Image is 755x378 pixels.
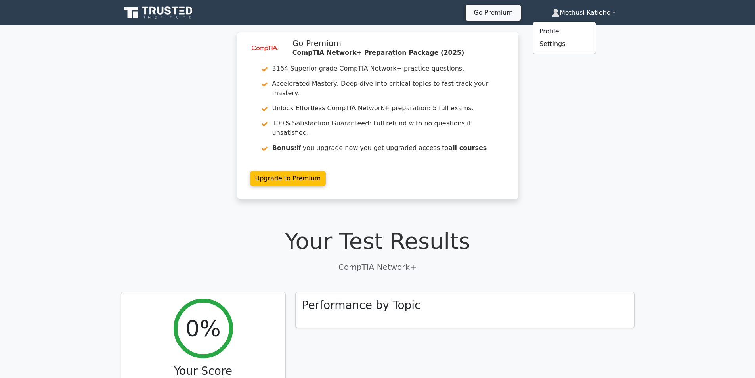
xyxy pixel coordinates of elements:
[121,228,635,254] h1: Your Test Results
[469,7,517,18] a: Go Premium
[533,5,635,21] a: Mothusi Katleho
[533,21,596,54] ul: Mothusi Katleho
[121,261,635,273] p: CompTIA Network+
[533,25,596,38] a: Profile
[185,315,221,342] h2: 0%
[302,299,421,312] h3: Performance by Topic
[533,38,596,50] a: Settings
[128,365,279,378] h3: Your Score
[250,171,326,186] a: Upgrade to Premium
